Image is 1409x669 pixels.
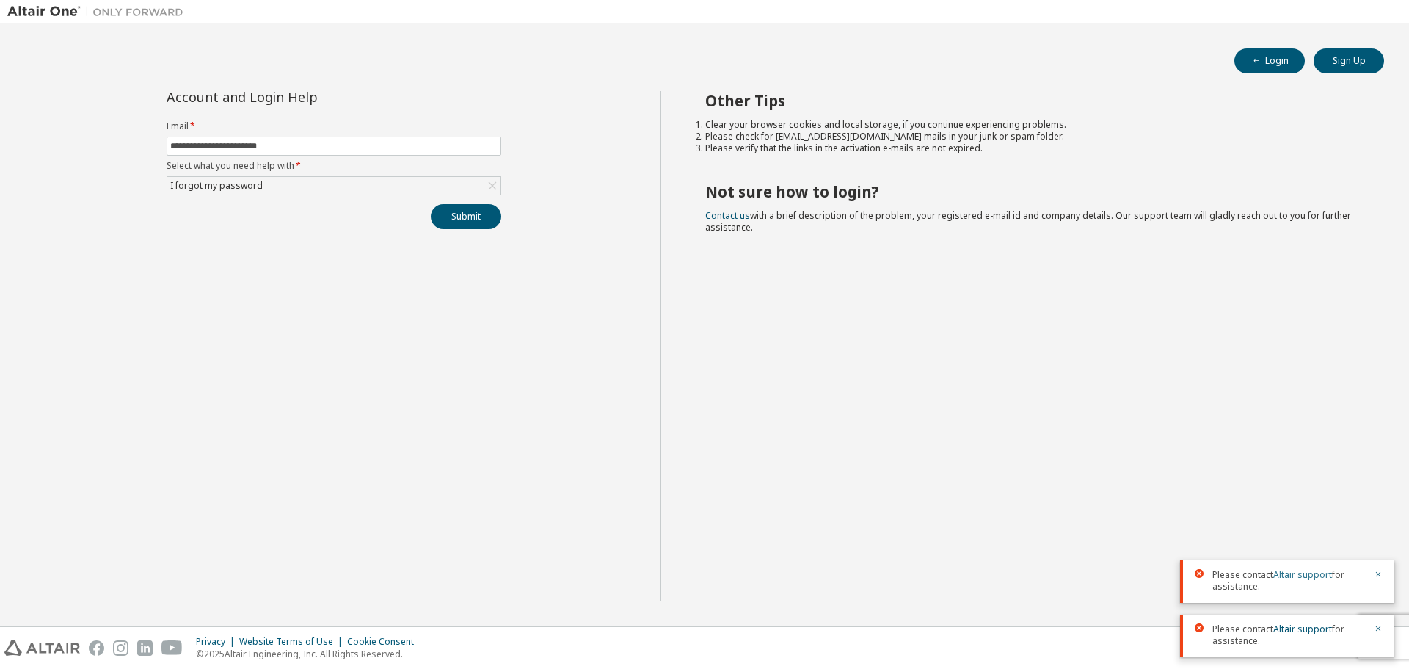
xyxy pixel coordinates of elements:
img: facebook.svg [89,640,104,656]
div: Website Terms of Use [239,636,347,648]
li: Clear your browser cookies and local storage, if you continue experiencing problems. [705,119,1358,131]
button: Submit [431,204,501,229]
img: altair_logo.svg [4,640,80,656]
button: Login [1234,48,1305,73]
h2: Other Tips [705,91,1358,110]
div: I forgot my password [168,178,265,194]
img: Altair One [7,4,191,19]
a: Altair support [1273,623,1332,635]
img: youtube.svg [161,640,183,656]
a: Altair support [1273,568,1332,581]
h2: Not sure how to login? [705,182,1358,201]
span: with a brief description of the problem, your registered e-mail id and company details. Our suppo... [705,209,1351,234]
span: Please contact for assistance. [1212,623,1365,647]
button: Sign Up [1314,48,1384,73]
div: I forgot my password [167,177,500,195]
img: linkedin.svg [137,640,153,656]
div: Account and Login Help [167,91,434,103]
li: Please verify that the links in the activation e-mails are not expired. [705,142,1358,154]
img: instagram.svg [113,640,128,656]
div: Cookie Consent [347,636,423,648]
a: Contact us [705,209,750,222]
span: Please contact for assistance. [1212,569,1365,593]
div: Privacy [196,636,239,648]
p: © 2025 Altair Engineering, Inc. All Rights Reserved. [196,648,423,660]
label: Email [167,120,501,132]
li: Please check for [EMAIL_ADDRESS][DOMAIN_NAME] mails in your junk or spam folder. [705,131,1358,142]
label: Select what you need help with [167,160,501,172]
